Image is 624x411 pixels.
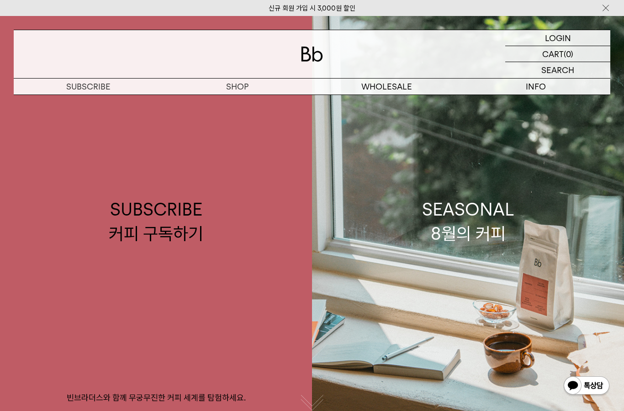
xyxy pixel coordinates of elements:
a: SHOP [163,79,312,95]
img: 카카오톡 채널 1:1 채팅 버튼 [563,375,610,397]
img: 로고 [301,47,323,62]
p: SEARCH [541,62,574,78]
p: (0) [564,46,573,62]
p: LOGIN [545,30,571,46]
div: SEASONAL 8월의 커피 [422,197,514,246]
div: SUBSCRIBE 커피 구독하기 [109,197,203,246]
p: CART [542,46,564,62]
a: 신규 회원 가입 시 3,000원 할인 [269,4,355,12]
a: LOGIN [505,30,610,46]
a: SUBSCRIBE [14,79,163,95]
a: CART (0) [505,46,610,62]
p: INFO [461,79,611,95]
p: WHOLESALE [312,79,461,95]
